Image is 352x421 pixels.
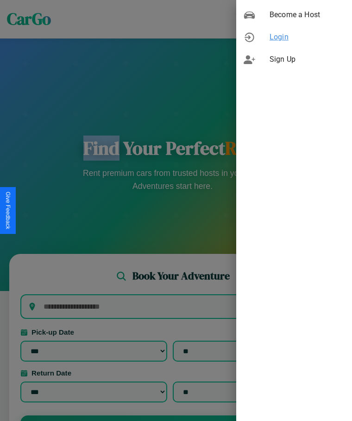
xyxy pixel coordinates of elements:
[236,4,352,26] div: Become a Host
[270,32,345,43] span: Login
[270,9,345,20] span: Become a Host
[5,192,11,229] div: Give Feedback
[236,26,352,48] div: Login
[270,54,345,65] span: Sign Up
[236,48,352,71] div: Sign Up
